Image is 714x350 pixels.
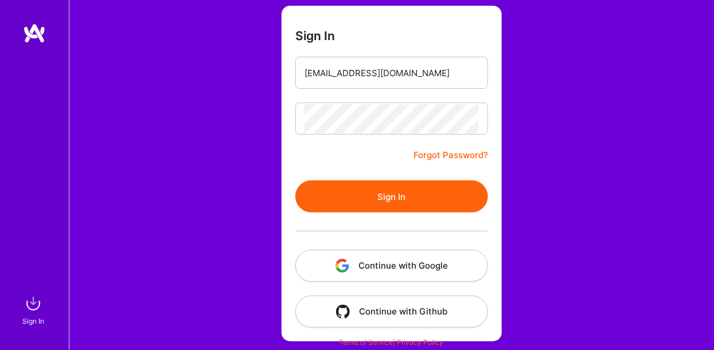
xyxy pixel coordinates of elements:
div: © 2025 ATeams Inc., All rights reserved. [69,316,714,344]
input: Email... [305,58,479,88]
img: icon [335,259,349,273]
button: Continue with Github [295,296,488,328]
h3: Sign In [295,29,335,43]
img: logo [23,23,46,44]
span: | [340,338,444,347]
button: Continue with Google [295,250,488,282]
a: Forgot Password? [413,148,488,162]
button: Sign In [295,180,488,213]
a: sign inSign In [24,292,45,327]
img: icon [336,305,350,318]
img: sign in [22,292,45,315]
a: Terms of Service [340,338,393,347]
div: Sign In [22,315,44,327]
a: Privacy Policy [397,338,444,347]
